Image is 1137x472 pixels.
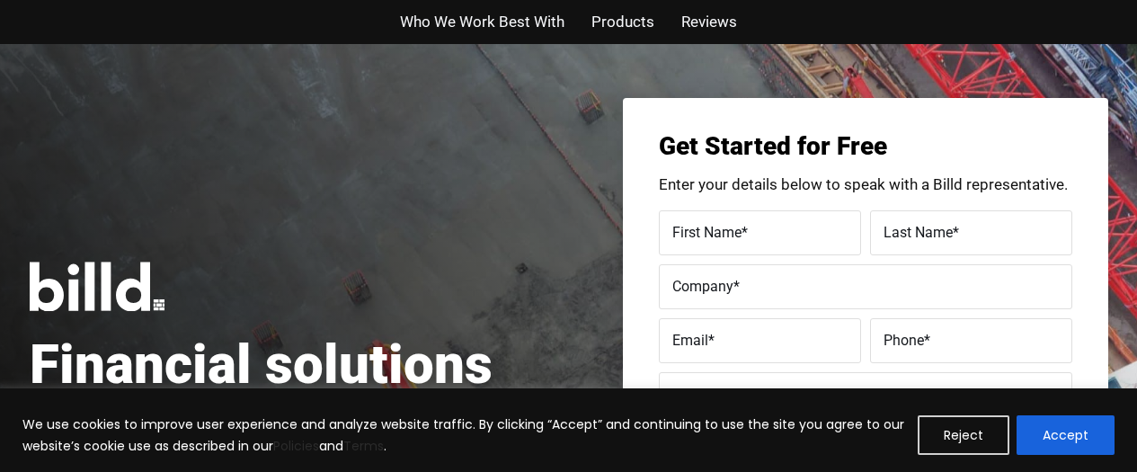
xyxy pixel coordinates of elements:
[343,437,384,455] a: Terms
[400,9,564,35] a: Who We Work Best With
[672,277,733,294] span: Company
[659,134,1072,159] h3: Get Started for Free
[672,331,708,348] span: Email
[591,9,654,35] a: Products
[1017,415,1115,455] button: Accept
[681,9,737,35] a: Reviews
[22,414,904,457] p: We use cookies to improve user experience and analyze website traffic. By clicking “Accept” and c...
[273,437,319,455] a: Policies
[884,331,924,348] span: Phone
[659,177,1072,192] p: Enter your details below to speak with a Billd representative.
[672,223,742,240] span: First Name
[918,415,1009,455] button: Reject
[884,223,953,240] span: Last Name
